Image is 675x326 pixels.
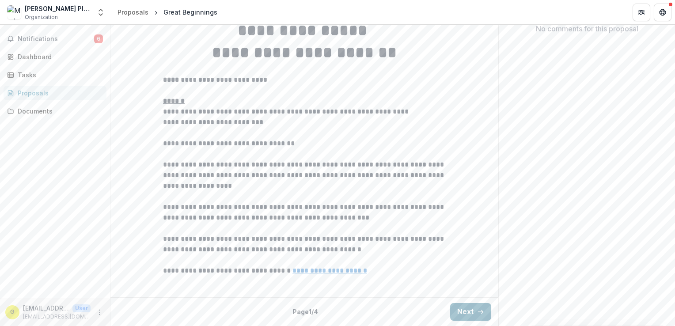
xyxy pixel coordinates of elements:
a: Proposals [4,86,106,100]
div: Documents [18,106,99,116]
button: Notifications6 [4,32,106,46]
div: grants@madonnaplace.org [10,309,15,315]
p: No comments for this proposal [536,23,638,34]
div: Proposals [18,88,99,98]
p: Page 1 / 4 [292,307,318,316]
a: Documents [4,104,106,118]
button: More [94,307,105,318]
span: Notifications [18,35,94,43]
a: Tasks [4,68,106,82]
button: Next [450,303,491,321]
p: [EMAIL_ADDRESS][DOMAIN_NAME] [23,303,69,313]
div: [PERSON_NAME] Place, Inc. [25,4,91,13]
button: Open entity switcher [95,4,107,21]
div: Great Beginnings [163,8,217,17]
a: Proposals [114,6,152,19]
p: User [72,304,91,312]
nav: breadcrumb [114,6,221,19]
button: Partners [633,4,650,21]
div: Tasks [18,70,99,80]
div: Dashboard [18,52,99,61]
a: Dashboard [4,49,106,64]
div: Proposals [118,8,148,17]
span: 6 [94,34,103,43]
img: Madonna Place, Inc. [7,5,21,19]
button: Get Help [654,4,671,21]
span: Organization [25,13,58,21]
p: [EMAIL_ADDRESS][DOMAIN_NAME] [23,313,91,321]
